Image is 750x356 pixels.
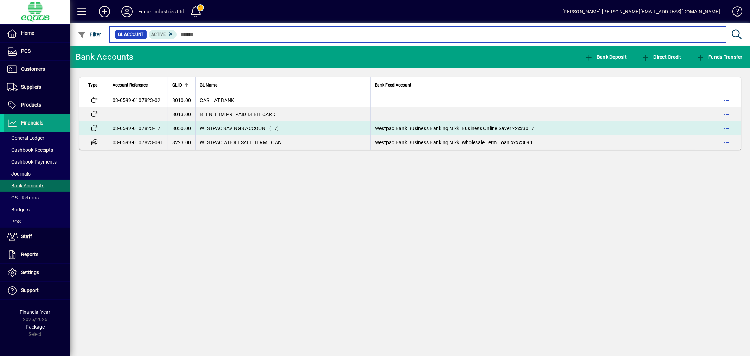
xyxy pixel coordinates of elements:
span: 8223.00 [172,140,191,145]
a: Suppliers [4,78,70,96]
span: Products [21,102,41,108]
div: Type [88,81,104,89]
span: Support [21,287,39,293]
span: Type [88,81,97,89]
a: Cashbook Receipts [4,144,70,156]
a: Customers [4,61,70,78]
a: GST Returns [4,192,70,204]
span: Financial Year [20,309,51,315]
span: Westpac Bank Business Banking Nikki Wholesale Term Loan xxxx3091 [375,140,533,145]
span: Budgets [7,207,30,212]
span: Westpac Bank Business Banking Nikki Business Online Saver xxxx3017 [375,126,534,131]
span: GST Returns [7,195,39,201]
button: Add [93,5,116,18]
span: General Ledger [7,135,44,141]
span: GL Account [118,31,144,38]
span: POS [21,48,31,54]
span: 8013.00 [172,112,191,117]
span: BLENHEIM PREPAID DEBIT CARD [200,112,276,117]
a: Reports [4,246,70,263]
span: Settings [21,269,39,275]
span: Direct Credit [641,54,681,60]
div: Bank Feed Account [375,81,691,89]
a: Cashbook Payments [4,156,70,168]
button: More options [721,123,732,134]
mat-chip: Activation Status: Active [149,30,177,39]
span: Funds Transfer [696,54,743,60]
span: WESTPAC WHOLESALE TERM LOAN [200,140,282,145]
td: 03-0599-0107823-17 [108,121,168,135]
a: POS [4,43,70,60]
span: POS [7,219,21,224]
a: Knowledge Base [727,1,741,24]
span: Journals [7,171,31,177]
span: Reports [21,252,38,257]
td: 03-0599-0107823-091 [108,135,168,150]
span: Bank Feed Account [375,81,411,89]
button: More options [721,95,732,106]
button: Funds Transfer [694,51,744,63]
a: POS [4,216,70,228]
span: Account Reference [113,81,148,89]
a: Settings [4,264,70,281]
div: [PERSON_NAME] [PERSON_NAME][EMAIL_ADDRESS][DOMAIN_NAME] [562,6,720,17]
span: Home [21,30,34,36]
a: Support [4,282,70,299]
span: Staff [21,234,32,239]
a: Products [4,96,70,114]
span: Package [26,324,45,330]
span: Active [152,32,166,37]
div: Equus Industries Ltd [138,6,185,17]
span: 8010.00 [172,97,191,103]
span: GL ID [172,81,182,89]
span: CASH AT BANK [200,97,235,103]
span: Filter [78,32,101,37]
a: General Ledger [4,132,70,144]
span: 8050.00 [172,126,191,131]
button: More options [721,137,732,148]
span: WESTPAC SAVINGS ACCOUNT (17) [200,126,279,131]
span: GL Name [200,81,218,89]
button: More options [721,109,732,120]
a: Journals [4,168,70,180]
button: Filter [76,28,103,41]
span: Cashbook Receipts [7,147,53,153]
a: Home [4,25,70,42]
a: Staff [4,228,70,246]
div: Bank Accounts [76,51,133,63]
button: Profile [116,5,138,18]
span: Bank Deposit [585,54,627,60]
a: Budgets [4,204,70,216]
span: Bank Accounts [7,183,44,189]
div: GL Name [200,81,366,89]
span: Suppliers [21,84,41,90]
span: Customers [21,66,45,72]
button: Bank Deposit [583,51,629,63]
div: GL ID [172,81,191,89]
td: 03-0599-0107823-02 [108,93,168,107]
span: Financials [21,120,43,126]
button: Direct Credit [640,51,683,63]
a: Bank Accounts [4,180,70,192]
span: Cashbook Payments [7,159,57,165]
